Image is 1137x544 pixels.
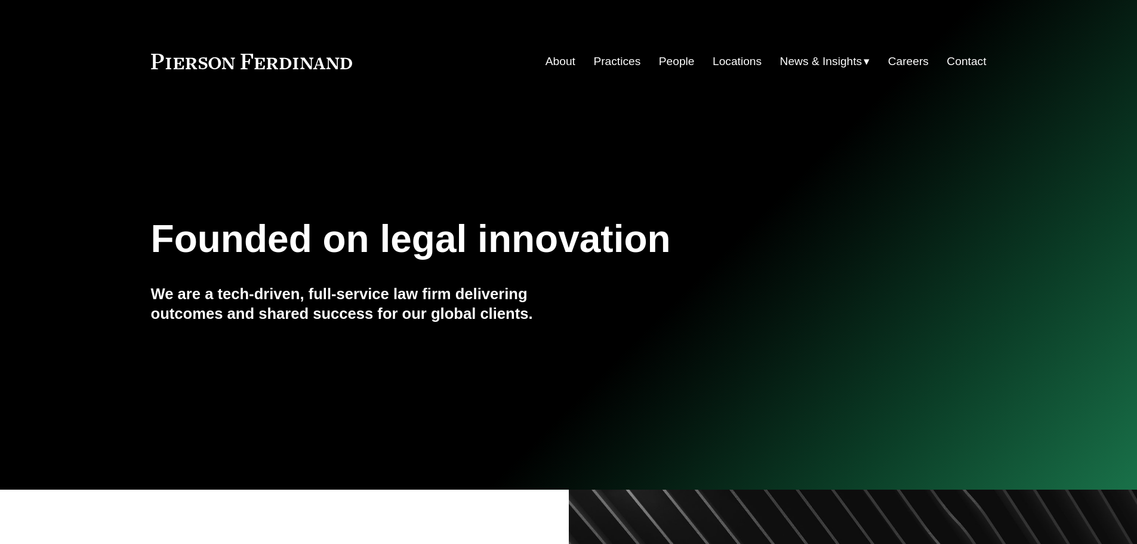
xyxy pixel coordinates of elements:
h1: Founded on legal innovation [151,217,848,261]
a: folder dropdown [780,50,870,73]
a: Locations [713,50,762,73]
span: News & Insights [780,51,862,72]
a: Careers [888,50,929,73]
a: About [546,50,575,73]
h4: We are a tech-driven, full-service law firm delivering outcomes and shared success for our global... [151,284,569,323]
a: People [659,50,695,73]
a: Practices [593,50,640,73]
a: Contact [947,50,986,73]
